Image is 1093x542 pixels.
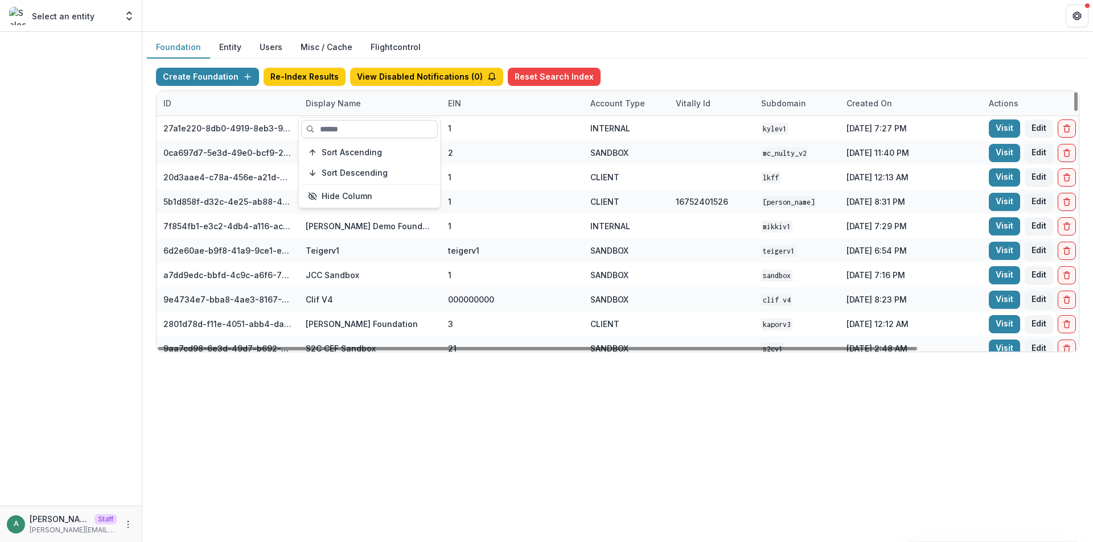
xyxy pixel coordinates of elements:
[163,269,292,281] div: a7dd9edc-bbfd-4c9c-a6f6-76d0743bf1cd
[676,196,728,208] div: 16752401526
[590,342,628,354] div: SANDBOX
[989,340,1020,358] a: Visit
[121,5,137,27] button: Open entity switcher
[301,187,438,205] button: Hide Column
[840,116,982,140] div: [DATE] 7:27 PM
[448,122,451,134] div: 1
[163,147,292,159] div: 0ca697d7-5e3d-49e0-bcf9-217f69e92d71
[163,171,292,183] div: 20d3aae4-c78a-456e-a21d-91c97a6a725f
[989,291,1020,309] a: Visit
[163,122,292,134] div: 27a1e220-8db0-4919-8eb3-9f29ee33f7b0
[840,312,982,336] div: [DATE] 12:12 AM
[1058,242,1076,260] button: Delete Foundation
[761,245,796,257] code: teigerv1
[306,318,418,330] div: [PERSON_NAME] Foundation
[1058,291,1076,309] button: Delete Foundation
[1058,217,1076,235] button: Delete Foundation
[761,270,792,282] code: sandbox
[157,91,299,115] div: ID
[840,91,982,115] div: Created on
[761,196,816,208] code: [PERSON_NAME]
[669,91,754,115] div: Vitally Id
[989,193,1020,211] a: Visit
[299,97,368,109] div: Display Name
[584,91,669,115] div: Account Type
[350,68,503,86] button: View Disabled Notifications (0)
[322,168,388,178] span: Sort Descending
[9,7,27,25] img: Select an entity
[448,293,494,305] div: 000000000
[590,220,630,232] div: INTERNAL
[1058,315,1076,333] button: Delete Foundation
[299,91,441,115] div: Display Name
[761,294,792,306] code: Clif V4
[840,165,982,189] div: [DATE] 12:13 AM
[1025,144,1053,162] button: Edit
[147,36,210,59] button: Foundation
[761,318,792,330] code: kaporv3
[1025,291,1053,309] button: Edit
[1025,168,1053,187] button: Edit
[1025,242,1053,260] button: Edit
[448,318,453,330] div: 3
[669,97,717,109] div: Vitally Id
[441,91,584,115] div: EIN
[301,143,438,162] button: Sort Ascending
[441,97,468,109] div: EIN
[584,97,652,109] div: Account Type
[448,196,451,208] div: 1
[448,245,479,256] div: teigerv1
[590,171,619,183] div: CLIENT
[840,189,982,214] div: [DATE] 8:31 PM
[32,10,94,22] p: Select an entity
[508,68,601,86] button: Reset Search Index
[448,342,457,354] div: 21
[1066,5,1088,27] button: Get Help
[761,172,780,184] code: lkff
[306,293,333,305] div: Clif V4
[14,520,19,528] div: anveet@trytemelio.com
[1025,315,1053,333] button: Edit
[163,342,292,354] div: 9aa7cd98-6e3d-49d7-b692-3e5f3d1facd4
[840,336,982,361] div: [DATE] 2:48 AM
[761,343,784,355] code: s2cv1
[448,269,451,281] div: 1
[94,514,117,524] p: Staff
[1025,266,1053,284] button: Edit
[590,245,628,256] div: SANDBOX
[157,97,178,109] div: ID
[840,238,982,263] div: [DATE] 6:54 PM
[163,293,292,305] div: 9e4734e7-bba8-4ae3-8167-95d86cec7b4b
[210,36,250,59] button: Entity
[1058,119,1076,138] button: Delete Foundation
[989,168,1020,187] a: Visit
[163,245,292,256] div: 6d2e60ae-b9f8-41a9-9ce1-e608d0f20ec5
[1025,193,1053,211] button: Edit
[754,97,813,109] div: Subdomain
[754,91,840,115] div: Subdomain
[121,518,135,531] button: More
[250,36,291,59] button: Users
[761,221,792,233] code: mikkiv1
[1058,266,1076,284] button: Delete Foundation
[306,220,434,232] div: [PERSON_NAME] Demo Foundation
[156,68,259,86] button: Create Foundation
[306,342,376,354] div: S2C CEF Sandbox
[590,318,619,330] div: CLIENT
[306,269,359,281] div: JCC Sandbox
[1025,217,1053,235] button: Edit
[989,119,1020,138] a: Visit
[306,245,339,256] div: Teigerv1
[291,36,361,59] button: Misc / Cache
[1058,168,1076,187] button: Delete Foundation
[840,140,982,165] div: [DATE] 11:40 PM
[590,196,619,208] div: CLIENT
[1058,340,1076,358] button: Delete Foundation
[1025,119,1053,138] button: Edit
[1058,144,1076,162] button: Delete Foundation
